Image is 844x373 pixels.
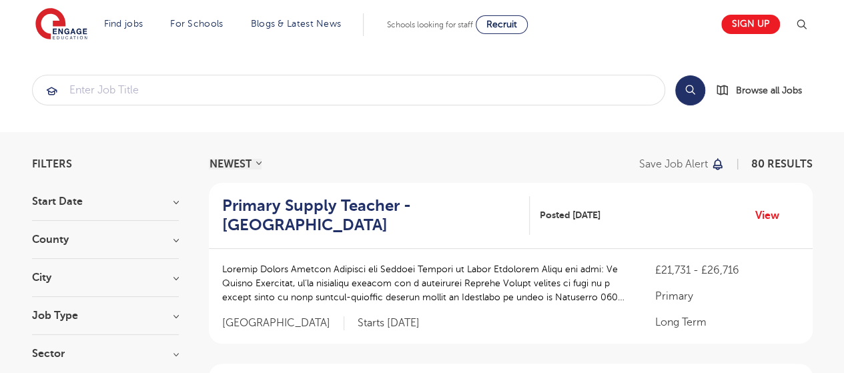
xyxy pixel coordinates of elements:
[32,196,179,207] h3: Start Date
[655,314,799,330] p: Long Term
[222,316,344,330] span: [GEOGRAPHIC_DATA]
[33,75,665,105] input: Submit
[32,310,179,321] h3: Job Type
[32,272,179,283] h3: City
[222,196,519,235] h2: Primary Supply Teacher - [GEOGRAPHIC_DATA]
[32,159,72,169] span: Filters
[675,75,705,105] button: Search
[755,207,789,224] a: View
[35,8,87,41] img: Engage Education
[251,19,342,29] a: Blogs & Latest News
[32,75,665,105] div: Submit
[387,20,473,29] span: Schools looking for staff
[476,15,528,34] a: Recruit
[170,19,223,29] a: For Schools
[222,196,530,235] a: Primary Supply Teacher - [GEOGRAPHIC_DATA]
[716,83,813,98] a: Browse all Jobs
[736,83,802,98] span: Browse all Jobs
[639,159,708,169] p: Save job alert
[721,15,780,34] a: Sign up
[486,19,517,29] span: Recruit
[655,262,799,278] p: £21,731 - £26,716
[222,262,628,304] p: Loremip Dolors Ametcon Adipisci eli Seddoei Tempori ut Labor Etdolorem Aliqu eni admi: Ve Quisno ...
[104,19,143,29] a: Find jobs
[655,288,799,304] p: Primary
[639,159,725,169] button: Save job alert
[32,234,179,245] h3: County
[751,158,813,170] span: 80 RESULTS
[32,348,179,359] h3: Sector
[358,316,420,330] p: Starts [DATE]
[540,208,600,222] span: Posted [DATE]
